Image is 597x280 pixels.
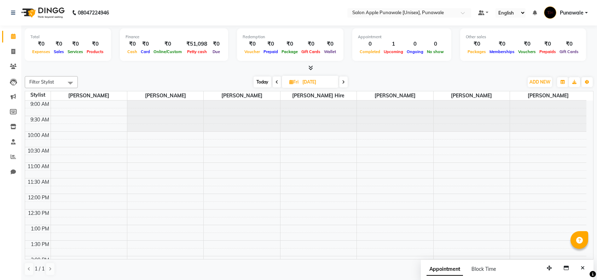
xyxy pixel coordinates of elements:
[280,49,300,54] span: Package
[127,91,203,100] span: [PERSON_NAME]
[466,34,580,40] div: Other sales
[528,77,552,87] button: ADD NEW
[466,49,488,54] span: Packages
[434,91,510,100] span: [PERSON_NAME]
[152,49,184,54] span: Online/Custom
[139,49,152,54] span: Card
[358,49,382,54] span: Completed
[405,40,425,48] div: 0
[567,252,590,273] iframe: chat widget
[322,49,338,54] span: Wallet
[538,40,558,48] div: ₹0
[35,265,45,273] span: 1 / 1
[357,91,433,100] span: [PERSON_NAME]
[126,34,222,40] div: Finance
[18,3,66,23] img: logo
[516,49,538,54] span: Vouchers
[382,49,405,54] span: Upcoming
[29,79,54,85] span: Filter Stylist
[27,194,51,201] div: 12:00 PM
[26,132,51,139] div: 10:00 AM
[29,241,51,248] div: 1:30 PM
[382,40,405,48] div: 1
[66,40,85,48] div: ₹0
[25,91,51,99] div: Stylist
[211,49,222,54] span: Due
[152,40,184,48] div: ₹0
[471,266,496,272] span: Block Time
[300,49,322,54] span: Gift Cards
[185,49,209,54] span: Petty cash
[558,40,580,48] div: ₹0
[488,49,516,54] span: Memberships
[204,91,280,100] span: [PERSON_NAME]
[29,256,51,264] div: 2:00 PM
[26,147,51,155] div: 10:30 AM
[30,49,52,54] span: Expenses
[30,34,105,40] div: Total
[516,40,538,48] div: ₹0
[29,101,51,108] div: 9:00 AM
[78,3,109,23] b: 08047224946
[243,40,262,48] div: ₹0
[51,91,127,100] span: [PERSON_NAME]
[538,49,558,54] span: Prepaids
[322,40,338,48] div: ₹0
[466,40,488,48] div: ₹0
[26,178,51,186] div: 11:30 AM
[280,91,357,100] span: [PERSON_NAME] Hire
[52,40,66,48] div: ₹0
[139,40,152,48] div: ₹0
[262,49,280,54] span: Prepaid
[558,49,580,54] span: Gift Cards
[510,91,586,100] span: [PERSON_NAME]
[210,40,222,48] div: ₹0
[529,79,550,85] span: ADD NEW
[300,40,322,48] div: ₹0
[427,263,463,276] span: Appointment
[126,49,139,54] span: Cash
[405,49,425,54] span: Ongoing
[29,225,51,233] div: 1:00 PM
[254,76,271,87] span: Today
[184,40,210,48] div: ₹51,098
[488,40,516,48] div: ₹0
[544,6,556,19] img: Punawale
[85,49,105,54] span: Products
[280,40,300,48] div: ₹0
[425,49,446,54] span: No show
[358,40,382,48] div: 0
[300,77,336,87] input: 2025-09-05
[26,163,51,170] div: 11:00 AM
[288,79,300,85] span: Fri
[560,9,584,17] span: Punawale
[27,210,51,217] div: 12:30 PM
[262,40,280,48] div: ₹0
[29,116,51,124] div: 9:30 AM
[358,34,446,40] div: Appointment
[30,40,52,48] div: ₹0
[126,40,139,48] div: ₹0
[243,49,262,54] span: Voucher
[85,40,105,48] div: ₹0
[425,40,446,48] div: 0
[52,49,66,54] span: Sales
[243,34,338,40] div: Redemption
[66,49,85,54] span: Services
